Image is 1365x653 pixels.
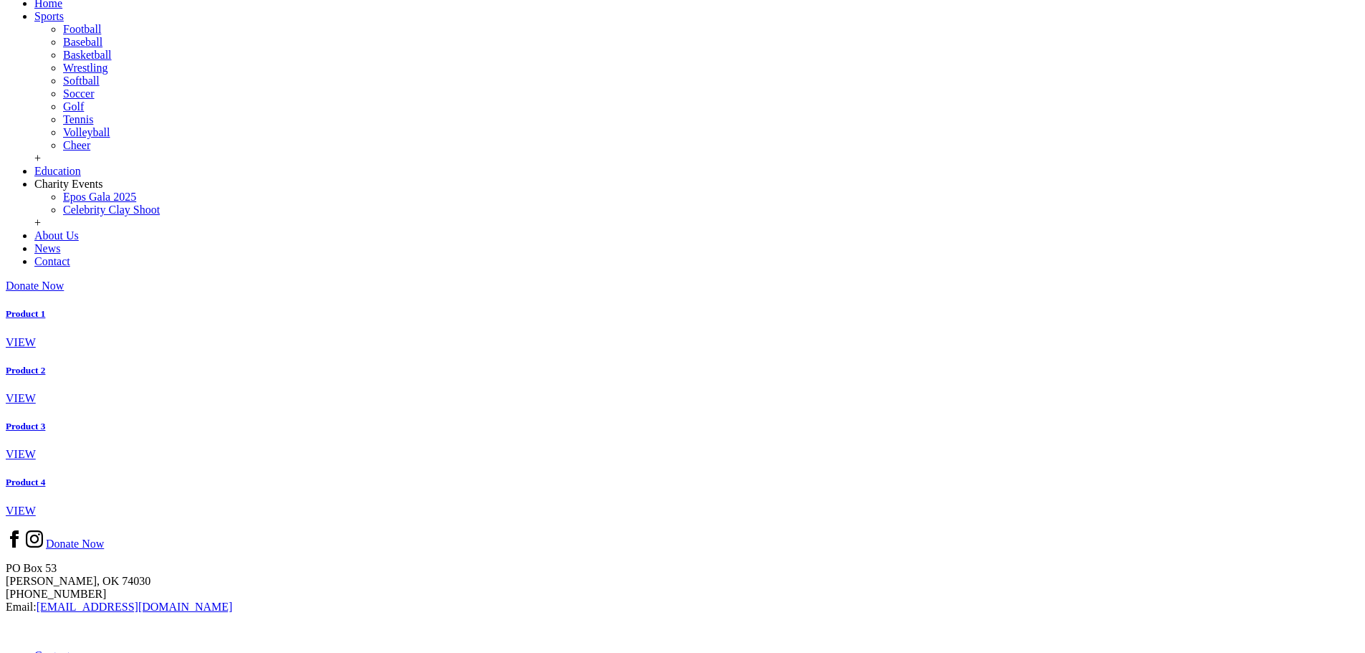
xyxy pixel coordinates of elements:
a: [EMAIL_ADDRESS][DOMAIN_NAME] [37,601,233,613]
a: Donate Now [6,280,64,292]
a: Golf [63,100,84,113]
a: VIEW [6,392,36,404]
a: VIEW [6,336,36,348]
p: PO Box 53 [PERSON_NAME], OK 74030 [PHONE_NUMBER] Email: [6,562,1359,614]
a: Epos Gala 2025 [63,191,136,203]
a: VIEW [6,448,36,460]
a: Cheer [63,139,90,151]
a: Contact [34,255,70,267]
a: Celebrity Clay Shoot [63,204,160,216]
a: Wrestling [63,62,107,74]
a: Charity Events [34,178,103,190]
a: Football [63,23,101,35]
a: Volleyball [63,126,110,138]
a: Donate Now [46,538,104,550]
a: Product 3 [6,421,45,432]
a: VIEW [6,505,36,517]
a: Tennis [63,113,93,125]
a: Product 2 [6,365,45,376]
span: + [34,216,41,229]
a: Education [34,165,81,177]
a: Product 1 [6,308,45,319]
a: Soccer [63,87,95,100]
a: Product 4 [6,477,45,487]
a: About Us [34,229,79,242]
a: News [34,242,60,254]
a: Baseball [63,36,102,48]
a: Basketball [63,49,112,61]
a: Sports [34,10,64,22]
span: + [34,152,41,164]
a: Softball [63,75,100,87]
